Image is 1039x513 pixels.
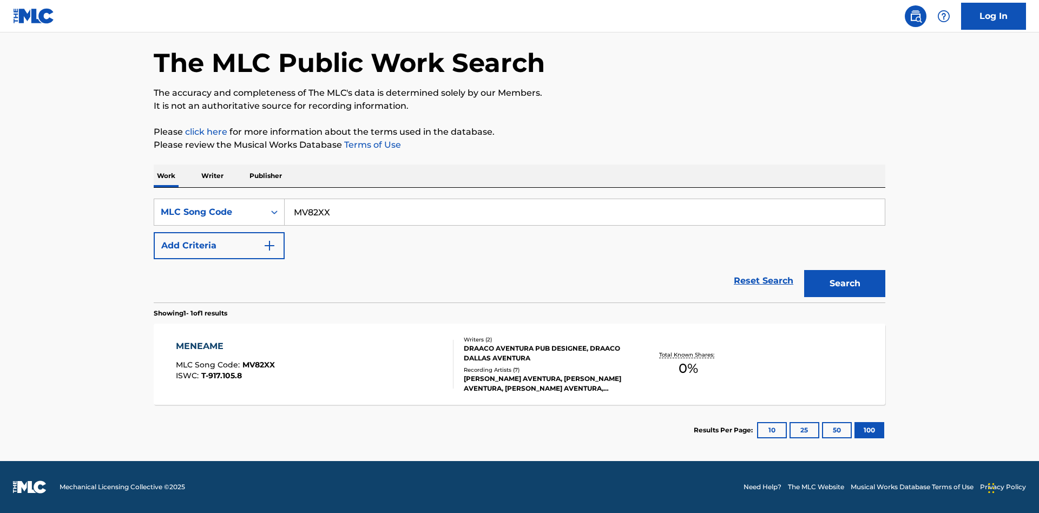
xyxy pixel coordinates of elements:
a: MENEAMEMLC Song Code:MV82XXISWC:T-917.105.8Writers (2)DRAACO AVENTURA PUB DESIGNEE, DRAACO DALLAS... [154,324,885,405]
button: Add Criteria [154,232,285,259]
p: The accuracy and completeness of The MLC's data is determined solely by our Members. [154,87,885,100]
p: Showing 1 - 1 of 1 results [154,308,227,318]
p: It is not an authoritative source for recording information. [154,100,885,113]
p: Publisher [246,165,285,187]
p: Work [154,165,179,187]
a: Need Help? [744,482,781,492]
button: 100 [854,422,884,438]
div: Writers ( 2 ) [464,336,627,344]
h1: The MLC Public Work Search [154,47,545,79]
span: T-917.105.8 [201,371,242,380]
button: 25 [790,422,819,438]
button: 50 [822,422,852,438]
img: 9d2ae6d4665cec9f34b9.svg [263,239,276,252]
div: MLC Song Code [161,206,258,219]
img: search [909,10,922,23]
button: 10 [757,422,787,438]
div: [PERSON_NAME] AVENTURA, [PERSON_NAME] AVENTURA, [PERSON_NAME] AVENTURA, [PERSON_NAME] AVENTURA, [... [464,374,627,393]
div: Recording Artists ( 7 ) [464,366,627,374]
p: Please review the Musical Works Database [154,139,885,152]
a: Public Search [905,5,926,27]
div: DRAACO AVENTURA PUB DESIGNEE, DRAACO DALLAS AVENTURA [464,344,627,363]
div: Drag [988,472,995,504]
p: Writer [198,165,227,187]
a: Musical Works Database Terms of Use [851,482,974,492]
button: Search [804,270,885,297]
p: Results Per Page: [694,425,755,435]
p: Total Known Shares: [659,351,717,359]
span: MLC Song Code : [176,360,242,370]
img: logo [13,481,47,494]
a: click here [185,127,227,137]
p: Please for more information about the terms used in the database. [154,126,885,139]
img: help [937,10,950,23]
span: ISWC : [176,371,201,380]
span: MV82XX [242,360,275,370]
a: The MLC Website [788,482,844,492]
div: MENEAME [176,340,275,353]
a: Log In [961,3,1026,30]
a: Reset Search [728,269,799,293]
iframe: Chat Widget [985,461,1039,513]
a: Privacy Policy [980,482,1026,492]
span: Mechanical Licensing Collective © 2025 [60,482,185,492]
form: Search Form [154,199,885,302]
span: 0 % [679,359,698,378]
div: Help [933,5,955,27]
img: MLC Logo [13,8,55,24]
a: Terms of Use [342,140,401,150]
